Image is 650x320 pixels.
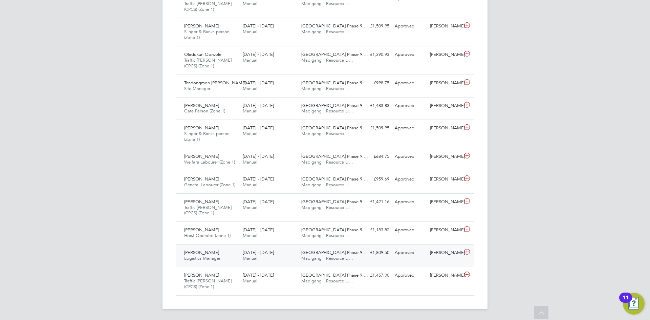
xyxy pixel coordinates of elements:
[301,205,353,210] span: Madigangill Resource Li…
[357,21,392,32] div: £1,509.95
[301,255,353,261] span: Madigangill Resource Li…
[392,196,427,208] div: Approved
[243,125,274,131] span: [DATE] - [DATE]
[357,196,392,208] div: £1,421.16
[243,205,257,210] span: Manual
[184,205,232,216] span: Traffic [PERSON_NAME] (CPCS) (Zone 1)
[301,131,353,136] span: Madigangill Resource Li…
[243,176,274,182] span: [DATE] - [DATE]
[357,151,392,162] div: £684.75
[427,247,462,258] div: [PERSON_NAME]
[184,153,219,159] span: [PERSON_NAME]
[243,57,257,63] span: Manual
[301,108,353,114] span: Madigangill Resource Li…
[301,125,368,131] span: [GEOGRAPHIC_DATA] Phase 9.…
[392,270,427,281] div: Approved
[301,103,368,108] span: [GEOGRAPHIC_DATA] Phase 9.…
[301,233,353,238] span: Madigangill Resource Li…
[243,103,274,108] span: [DATE] - [DATE]
[427,123,462,134] div: [PERSON_NAME]
[357,270,392,281] div: £1,457.90
[301,1,353,6] span: Madigangill Resource Li…
[184,233,231,238] span: Hoist Operator (Zone 1)
[427,196,462,208] div: [PERSON_NAME]
[357,100,392,111] div: £1,483.83
[427,174,462,185] div: [PERSON_NAME]
[184,199,219,205] span: [PERSON_NAME]
[243,272,274,278] span: [DATE] - [DATE]
[184,176,219,182] span: [PERSON_NAME]
[243,159,257,165] span: Manual
[392,21,427,32] div: Approved
[301,153,368,159] span: [GEOGRAPHIC_DATA] Phase 9.…
[301,176,368,182] span: [GEOGRAPHIC_DATA] Phase 9.…
[392,174,427,185] div: Approved
[243,153,274,159] span: [DATE] - [DATE]
[301,23,368,29] span: [GEOGRAPHIC_DATA] Phase 9.…
[243,182,257,188] span: Manual
[184,86,210,91] span: Site Manager
[427,78,462,89] div: [PERSON_NAME]
[357,49,392,60] div: £1,390.93
[357,78,392,89] div: £998.75
[301,51,368,57] span: [GEOGRAPHIC_DATA] Phase 9.…
[301,29,353,35] span: Madigangill Resource Li…
[243,278,257,284] span: Manual
[243,199,274,205] span: [DATE] - [DATE]
[184,57,232,69] span: Traffic [PERSON_NAME] (CPCS) (Zone 1)
[184,182,235,188] span: General Labourer (Zone 1)
[427,225,462,236] div: [PERSON_NAME]
[427,21,462,32] div: [PERSON_NAME]
[301,199,368,205] span: [GEOGRAPHIC_DATA] Phase 9.…
[301,278,353,284] span: Madigangill Resource Li…
[357,225,392,236] div: £1,183.82
[184,272,219,278] span: [PERSON_NAME]
[301,250,368,255] span: [GEOGRAPHIC_DATA] Phase 9.…
[184,23,219,29] span: [PERSON_NAME]
[243,108,257,114] span: Manual
[301,86,353,91] span: Madigangill Resource Li…
[301,182,353,188] span: Madigangill Resource Li…
[392,49,427,60] div: Approved
[392,225,427,236] div: Approved
[243,1,257,6] span: Manual
[184,131,230,142] span: Slinger & Banks-person (Zone 1)
[243,250,274,255] span: [DATE] - [DATE]
[243,51,274,57] span: [DATE] - [DATE]
[301,272,368,278] span: [GEOGRAPHIC_DATA] Phase 9.…
[301,80,368,86] span: [GEOGRAPHIC_DATA] Phase 9.…
[243,29,257,35] span: Manual
[357,123,392,134] div: £1,509.95
[243,255,257,261] span: Manual
[184,103,219,108] span: [PERSON_NAME]
[623,293,645,315] button: Open Resource Center, 11 new notifications
[184,255,220,261] span: Logistics Manager
[243,23,274,29] span: [DATE] - [DATE]
[184,29,230,40] span: Slinger & Banks-person (Zone 1)
[392,151,427,162] div: Approved
[357,174,392,185] div: £959.69
[184,278,232,290] span: Traffic [PERSON_NAME] (CPCS) (Zone 1)
[184,159,235,165] span: Welfare Labourer (Zone 1)
[392,100,427,111] div: Approved
[392,123,427,134] div: Approved
[427,49,462,60] div: [PERSON_NAME]
[184,250,219,255] span: [PERSON_NAME]
[243,86,257,91] span: Manual
[392,78,427,89] div: Approved
[427,151,462,162] div: [PERSON_NAME]
[243,227,274,233] span: [DATE] - [DATE]
[357,247,392,258] div: £1,809.50
[301,57,353,63] span: Madigangill Resource Li…
[243,233,257,238] span: Manual
[301,227,368,233] span: [GEOGRAPHIC_DATA] Phase 9.…
[184,125,219,131] span: [PERSON_NAME]
[427,100,462,111] div: [PERSON_NAME]
[184,108,225,114] span: Gate Person (Zone 1)
[427,270,462,281] div: [PERSON_NAME]
[623,298,629,306] div: 11
[184,51,221,57] span: Oladokun Obiwole
[243,131,257,136] span: Manual
[184,80,246,86] span: Tendongmoh [PERSON_NAME]
[301,159,353,165] span: Madigangill Resource Li…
